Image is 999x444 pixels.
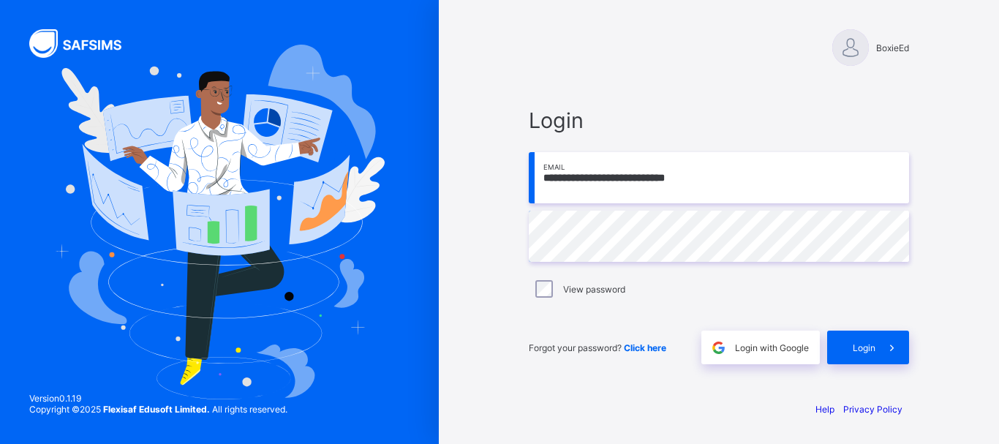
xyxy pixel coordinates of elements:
[815,404,834,415] a: Help
[563,284,625,295] label: View password
[624,342,666,353] a: Click here
[529,342,666,353] span: Forgot your password?
[29,393,287,404] span: Version 0.1.19
[735,342,809,353] span: Login with Google
[103,404,210,415] strong: Flexisaf Edusoft Limited.
[29,404,287,415] span: Copyright © 2025 All rights reserved.
[54,45,385,400] img: Hero Image
[876,42,909,53] span: BoxieEd
[853,342,875,353] span: Login
[529,108,909,133] span: Login
[29,29,139,58] img: SAFSIMS Logo
[843,404,902,415] a: Privacy Policy
[710,339,727,356] img: google.396cfc9801f0270233282035f929180a.svg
